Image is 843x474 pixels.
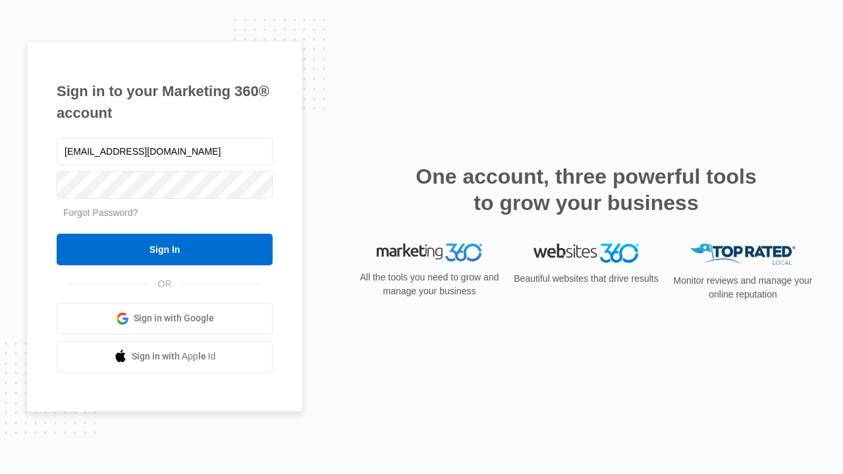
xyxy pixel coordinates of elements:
[412,163,761,216] h2: One account, three powerful tools to grow your business
[512,272,660,286] p: Beautiful websites that drive results
[57,234,273,265] input: Sign In
[63,207,138,218] a: Forgot Password?
[377,244,482,262] img: Marketing 360
[134,311,214,325] span: Sign in with Google
[356,271,503,298] p: All the tools you need to grow and manage your business
[132,350,216,363] span: Sign in with Apple Id
[669,274,817,302] p: Monitor reviews and manage your online reputation
[57,80,273,124] h1: Sign in to your Marketing 360® account
[690,244,796,265] img: Top Rated Local
[149,277,181,291] span: OR
[57,341,273,373] a: Sign in with Apple Id
[57,138,273,165] input: Email
[57,303,273,334] a: Sign in with Google
[533,244,639,263] img: Websites 360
